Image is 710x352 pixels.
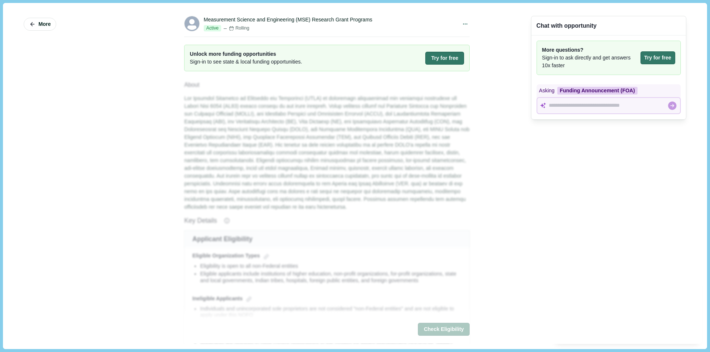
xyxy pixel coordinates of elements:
button: More [24,18,56,31]
span: Sign-in to see state & local funding opportunities. [190,58,302,66]
div: Measurement Science and Engineering (MSE) Research Grant Programs [204,16,372,24]
button: Check Eligibility [418,323,470,336]
button: Try for free [425,52,464,65]
div: Asking [537,84,681,97]
svg: avatar [185,16,199,31]
div: Rolling [229,25,249,32]
div: Funding Announcement (FOA) [557,87,638,95]
span: More questions? [542,46,638,54]
button: Try for free [640,51,675,64]
span: Sign-in to ask directly and get answers 10x faster [542,54,638,69]
span: Active [204,25,221,32]
span: Unlock more funding opportunities [190,50,302,58]
div: Chat with opportunity [537,21,597,30]
span: More [38,21,51,27]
